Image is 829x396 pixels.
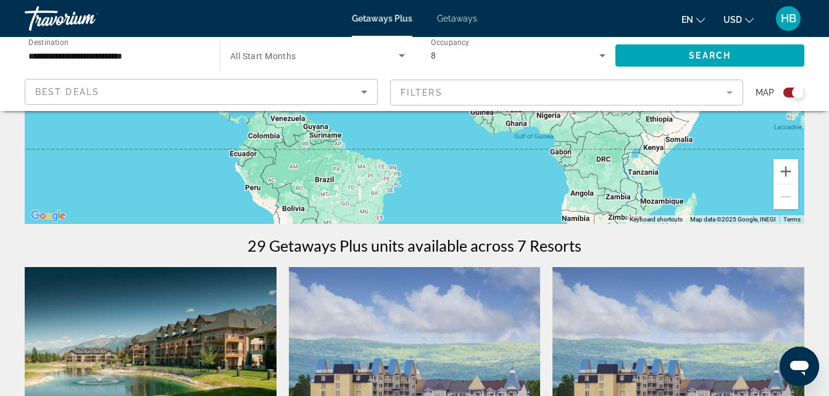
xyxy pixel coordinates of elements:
button: Filter [390,79,743,106]
a: Getaways [437,14,477,23]
button: Zoom out [773,184,798,209]
span: Occupancy [431,38,470,47]
img: Google [28,208,69,224]
mat-select: Sort by [35,85,367,99]
h1: 29 Getaways Plus units available across 7 Resorts [248,236,581,255]
a: Terms (opens in new tab) [783,216,801,223]
a: Open this area in Google Maps (opens a new window) [28,208,69,224]
span: Destination [28,38,69,46]
button: Change currency [723,10,754,28]
iframe: Button to launch messaging window [780,347,819,386]
span: All Start Months [230,51,296,61]
button: Keyboard shortcuts [630,215,683,224]
button: Zoom in [773,159,798,184]
span: Map data ©2025 Google, INEGI [690,216,776,223]
a: Getaways Plus [352,14,412,23]
span: HB [781,12,796,25]
button: Change language [681,10,705,28]
span: en [681,15,693,25]
button: Search [615,44,804,67]
span: Map [756,84,774,101]
span: 8 [431,51,436,60]
button: User Menu [772,6,804,31]
span: USD [723,15,742,25]
a: Travorium [25,2,148,35]
span: Search [689,51,731,60]
span: Best Deals [35,87,99,97]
